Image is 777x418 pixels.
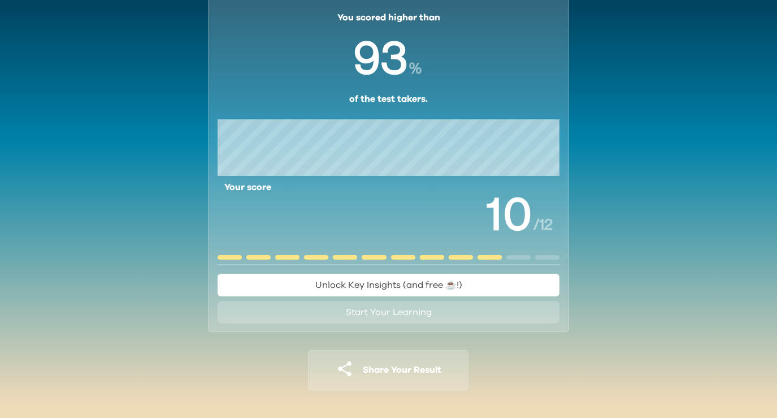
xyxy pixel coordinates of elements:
[218,274,560,296] button: Unlock Key Insights (and free ☕️!)
[315,281,462,290] span: Unlock Key Insights (and free ☕️!)
[346,308,432,317] span: Start Your Learning
[409,59,423,77] span: %
[349,92,428,106] p: of the test takers.
[337,11,440,24] p: You scored higher than
[218,301,560,324] button: Start Your Learning
[224,180,271,248] span: Your score
[308,350,469,391] button: Share Your Result
[533,216,553,233] span: / 12
[363,365,441,374] span: Share Your Result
